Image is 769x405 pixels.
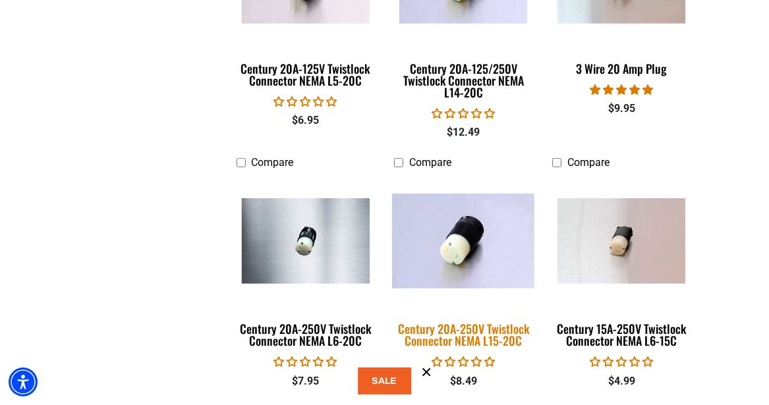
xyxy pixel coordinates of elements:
[273,95,337,108] span: 0.00 stars
[552,323,691,346] div: Century 15A-250V Twistlock Connector NEMA L6-15C
[237,373,375,389] div: $7.95
[590,356,653,368] span: 0.00 stars
[409,156,451,169] span: Compare
[567,156,610,169] span: Compare
[394,124,532,140] div: $12.49
[384,194,542,288] img: Century 20A-250V Twistlock Connector NEMA L15-20C
[237,175,375,354] a: Century 20A-250V Twistlock Connector NEMA L6-20C Century 20A-250V Twistlock Connector NEMA L6-20C
[237,63,375,86] div: Century 20A-125V Twistlock Connector NEMA L5-20C
[552,63,691,74] div: 3 Wire 20 Amp Plug
[252,156,294,169] span: Compare
[237,113,375,128] div: $6.95
[590,84,653,96] span: 5.00 stars
[235,198,377,284] img: Century 20A-250V Twistlock Connector NEMA L6-20C
[394,373,532,389] div: $8.49
[394,175,532,354] a: Century 20A-250V Twistlock Connector NEMA L15-20C Century 20A-250V Twistlock Connector NEMA L15-20C
[394,63,532,98] div: Century 20A-125/250V Twistlock Connector NEMA L14-20C
[552,373,691,389] div: $4.99
[237,323,375,346] div: Century 20A-250V Twistlock Connector NEMA L6-20C
[432,107,495,120] span: 0.00 stars
[9,367,38,396] div: Accessibility Menu
[394,323,532,346] div: Century 20A-250V Twistlock Connector NEMA L15-20C
[552,175,691,354] a: Century 15A-250V Twistlock Connector NEMA L6-15C Century 15A-250V Twistlock Connector NEMA L6-15C
[552,101,691,117] div: $9.95
[273,356,337,368] span: 0.00 stars
[432,356,495,368] span: 0.00 stars
[550,198,693,284] img: Century 15A-250V Twistlock Connector NEMA L6-15C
